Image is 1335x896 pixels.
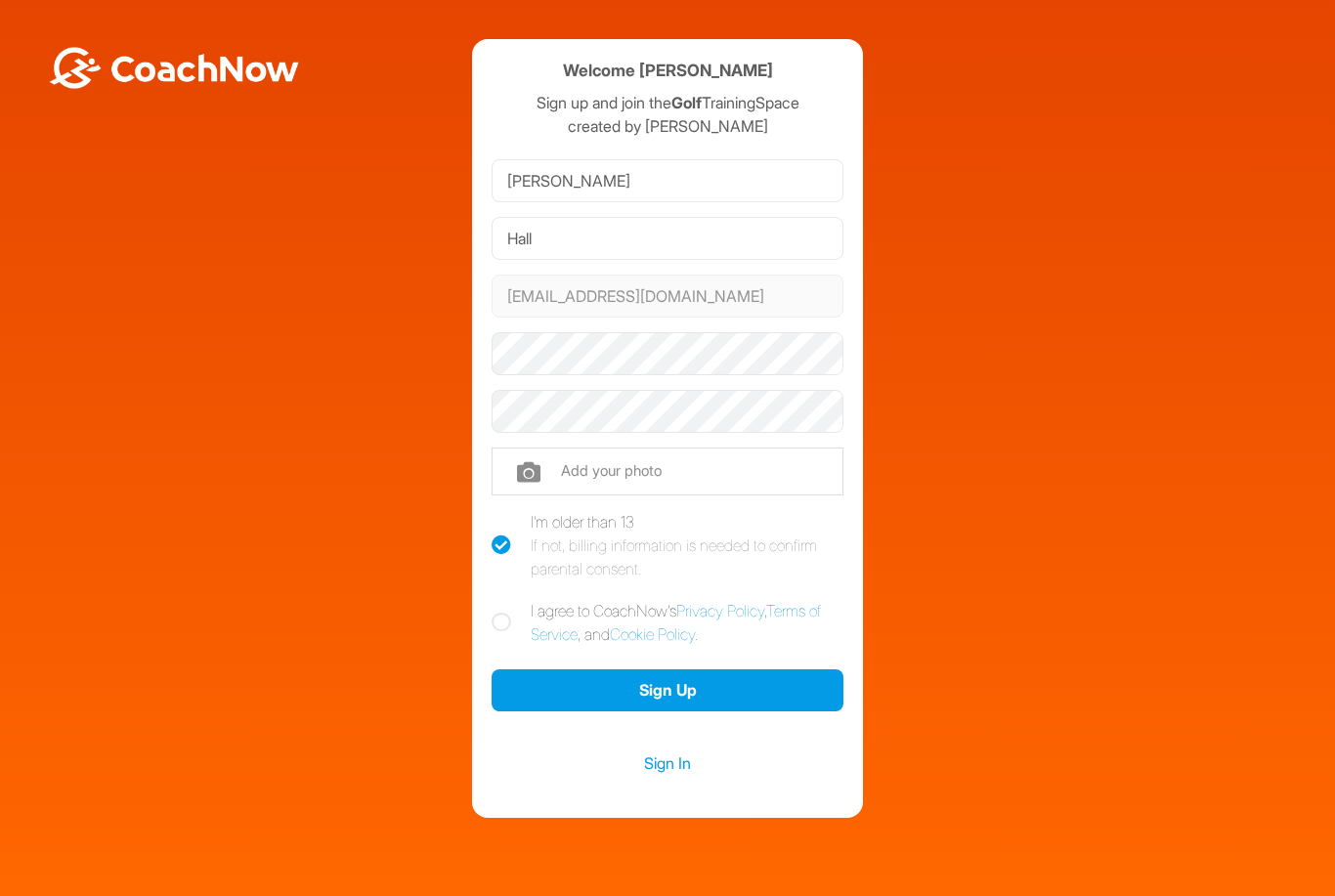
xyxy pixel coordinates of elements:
[610,624,695,644] a: Cookie Policy
[531,601,821,644] a: Terms of Service
[492,275,843,318] input: Email
[531,533,843,580] div: If not, billing information is needed to confirm parental consent.
[492,217,843,260] input: Last Name
[492,159,843,202] input: First Name
[47,47,301,89] img: BwLJSsUCoWCh5upNqxVrqldRgqLPVwmV24tXu5FoVAoFEpwwqQ3VIfuoInZCoVCoTD4vwADAC3ZFMkVEQFDAAAAAElFTkSuQmCC
[492,669,843,711] button: Sign Up
[492,114,843,138] p: created by [PERSON_NAME]
[676,601,764,620] a: Privacy Policy
[492,91,843,114] p: Sign up and join the TrainingSpace
[492,599,843,646] label: I agree to CoachNow's , , and .
[563,59,773,83] h4: Welcome [PERSON_NAME]
[531,510,843,580] div: I'm older than 13
[671,93,702,112] strong: Golf
[492,750,843,776] a: Sign In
